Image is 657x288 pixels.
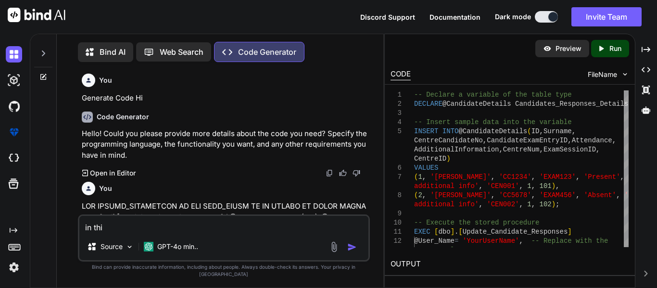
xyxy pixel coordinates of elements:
[479,182,482,190] span: ,
[543,44,552,53] img: preview
[531,127,540,135] span: ID
[616,191,620,199] span: ,
[576,173,580,181] span: ,
[414,237,455,245] span: @User_Name
[540,191,576,199] span: 'EXAM456'
[391,118,402,127] div: 4
[97,112,149,122] h6: Code Generator
[414,191,418,199] span: (
[576,191,580,199] span: ,
[527,200,531,208] span: 1
[414,146,499,153] span: AdditionalInformation
[455,237,458,245] span: =
[360,13,415,21] span: Discord Support
[418,173,422,181] span: 1
[430,191,491,199] span: '[PERSON_NAME]'
[422,173,426,181] span: ,
[527,127,531,135] span: (
[430,246,495,254] span: actual user name
[391,163,402,173] div: 6
[414,173,418,181] span: (
[609,44,621,53] p: Run
[568,228,571,236] span: ]
[6,46,22,63] img: darkChat
[434,228,438,236] span: [
[499,191,531,199] span: 'CC5678'
[391,209,402,218] div: 9
[479,200,482,208] span: ,
[414,91,572,99] span: -- Declare a variable of the table type
[6,259,22,275] img: settings
[100,46,126,58] p: Bind AI
[451,228,455,236] span: ]
[491,191,495,199] span: ,
[442,100,628,108] span: @CandidateDetails Candidates_Responses_Details
[8,8,65,22] img: Bind AI
[527,182,531,190] span: 1
[90,168,136,178] p: Open in Editor
[572,137,612,144] span: Attendance
[326,169,333,177] img: copy
[6,98,22,114] img: githubDark
[531,182,535,190] span: ,
[539,146,543,153] span: ,
[446,155,450,163] span: )
[144,242,153,251] img: GPT-4o mini
[6,124,22,140] img: premium
[458,127,527,135] span: @CandidateDetails
[391,191,402,200] div: 8
[620,173,624,181] span: ,
[391,100,402,109] div: 2
[414,155,446,163] span: CentreID
[519,182,523,190] span: ,
[540,182,552,190] span: 101
[531,237,608,245] span: -- Replace with the
[414,164,438,172] span: VALUES
[99,184,112,193] h6: You
[455,228,458,236] span: .
[531,173,535,181] span: ,
[6,150,22,166] img: cloudideIcon
[584,191,616,199] span: 'Absent'
[552,182,556,190] span: )
[430,13,480,21] span: Documentation
[353,169,360,177] img: dislike
[531,200,535,208] span: ,
[391,237,402,246] div: 12
[414,118,572,126] span: -- Insert sample data into the variable
[99,75,112,85] h6: You
[391,173,402,182] div: 7
[556,44,581,53] p: Preview
[571,7,642,26] button: Invite Team
[556,182,559,190] span: ,
[531,191,535,199] span: ,
[157,242,198,251] p: GPT-4o min..
[347,242,357,252] img: icon
[540,200,552,208] span: 102
[458,228,462,236] span: [
[430,173,491,181] span: '[PERSON_NAME]'
[499,146,503,153] span: ,
[556,200,559,208] span: ;
[79,216,368,233] textarea: in thi
[519,200,523,208] span: ,
[414,219,539,226] span: -- Execute the stored procedure
[588,70,617,79] span: FileName
[596,146,600,153] span: ,
[487,137,568,144] span: CandidateExamEntryID
[612,137,616,144] span: ,
[414,200,479,208] span: additional info'
[418,191,422,199] span: 2
[519,237,523,245] span: ,
[78,263,370,278] p: Bind can provide inaccurate information, including about people. Always double-check its answers....
[491,173,495,181] span: ,
[82,93,368,104] p: Generate Code Hi
[438,228,450,236] span: dbo
[495,12,531,22] span: Dark mode
[540,173,576,181] span: 'EXAM123'
[584,173,620,181] span: 'Present'
[568,137,571,144] span: ,
[430,12,480,22] button: Documentation
[503,146,540,153] span: CentreNum
[414,182,479,190] span: additional info'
